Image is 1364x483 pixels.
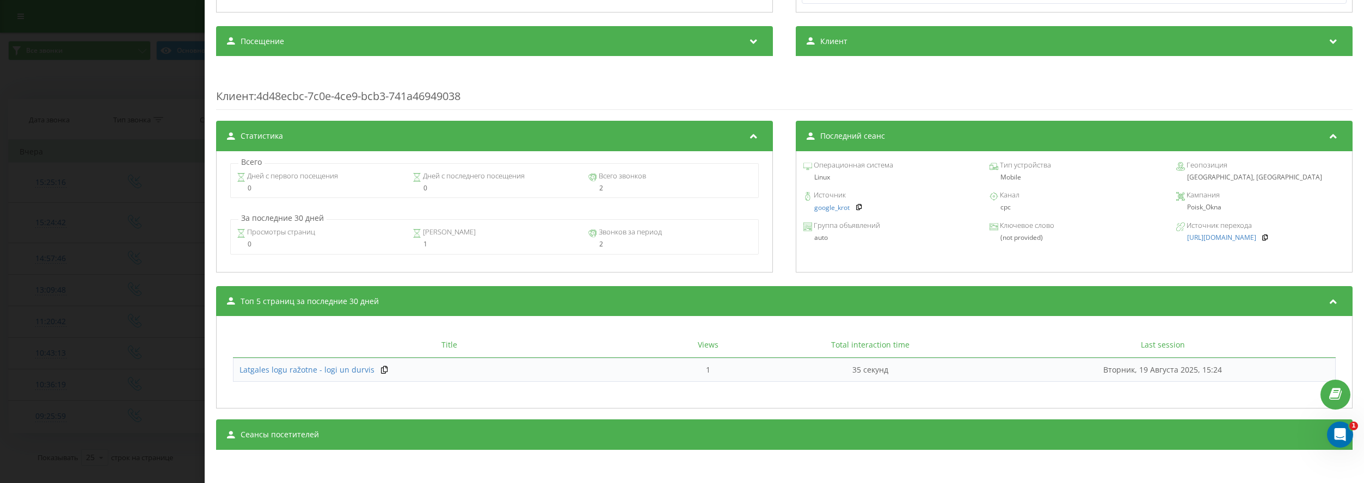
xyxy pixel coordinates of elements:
span: Источник [812,190,846,201]
span: Группа объявлений [812,220,880,231]
th: Total interaction time [751,332,990,358]
span: Ключевое слово [998,220,1054,231]
span: Клиент [216,89,254,103]
div: [GEOGRAPHIC_DATA], [GEOGRAPHIC_DATA] [1176,174,1345,181]
th: Views [665,332,751,358]
span: Статистика [241,131,283,141]
p: За последние 30 дней [238,213,327,224]
iframe: Intercom live chat [1327,422,1353,448]
span: Тип устройства [998,160,1051,171]
div: 0 [237,184,400,192]
span: Посещение [241,36,284,47]
span: Всего звонков [597,171,646,182]
a: [URL][DOMAIN_NAME] [1187,234,1256,242]
div: (not provided) [990,234,1158,242]
div: 0 [413,184,576,192]
span: Канал [998,190,1019,201]
div: Mobile [990,174,1158,181]
div: Linux [803,174,972,181]
div: 0 [237,240,400,248]
div: 2 [588,184,752,192]
span: Просмотры страниц [245,227,315,238]
div: : 4d48ecbc-7c0e-4ce9-bcb3-741a46949038 [216,67,1353,110]
a: google_krot [814,204,850,212]
span: [PERSON_NAME] [421,227,476,238]
div: 1 [413,240,576,248]
span: 1 [1349,422,1358,430]
td: 1 [665,358,751,382]
div: auto [803,234,972,242]
td: 35 секунд [751,358,990,382]
th: Title [233,332,665,358]
span: Дней с первого посещения [245,171,338,182]
span: Источник перехода [1185,220,1252,231]
span: Сеансы посетителей [241,429,319,440]
span: Геопозиция [1185,160,1227,171]
div: Poisk_Okna [1176,203,1345,211]
span: Звонков за период [597,227,662,238]
span: Клиент [820,36,847,47]
p: Всего [238,157,265,168]
span: Latgales logu ražotne - logi un durvis [239,364,374,375]
div: cpc [990,203,1158,211]
a: Latgales logu ražotne - logi un durvis [239,364,374,375]
span: Операционная система [812,160,893,171]
span: Дней с последнего посещения [421,171,525,182]
div: 2 [588,240,752,248]
span: Кампания [1185,190,1220,201]
td: Вторник, 19 Августа 2025, 15:24 [990,358,1336,382]
th: Last session [990,332,1336,358]
span: Последний сеанс [820,131,885,141]
span: Топ 5 страниц за последние 30 дней [241,296,379,307]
